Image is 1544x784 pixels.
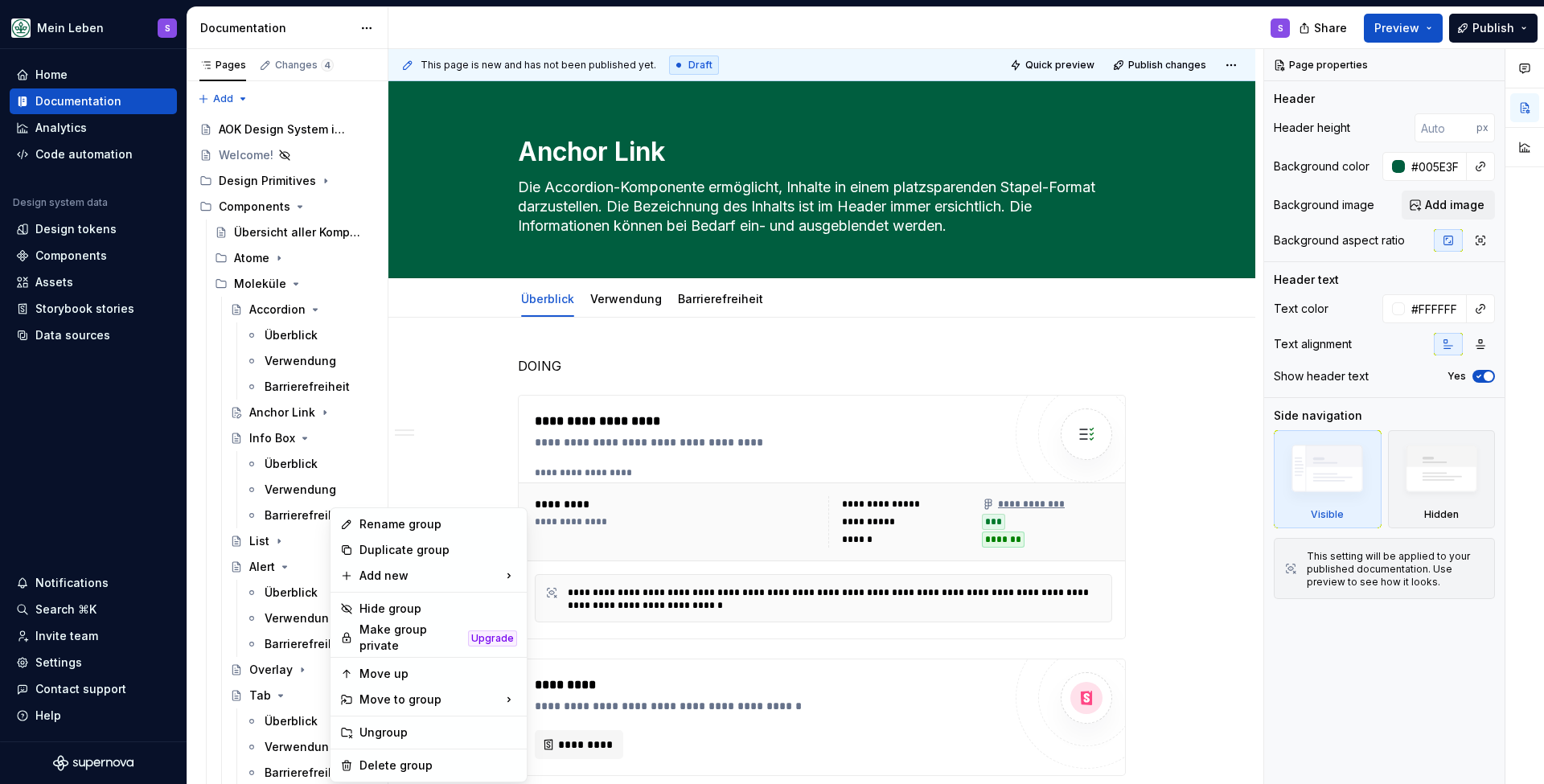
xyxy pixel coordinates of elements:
[359,757,517,774] div: Delete group
[334,687,524,712] div: Move to group
[359,724,517,741] div: Ungroup
[468,630,517,646] div: Upgrade
[359,516,517,532] div: Rename group
[359,622,462,654] div: Make group private
[359,666,517,682] div: Move up
[359,542,517,558] div: Duplicate group
[359,601,517,617] div: Hide group
[334,563,524,589] div: Add new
